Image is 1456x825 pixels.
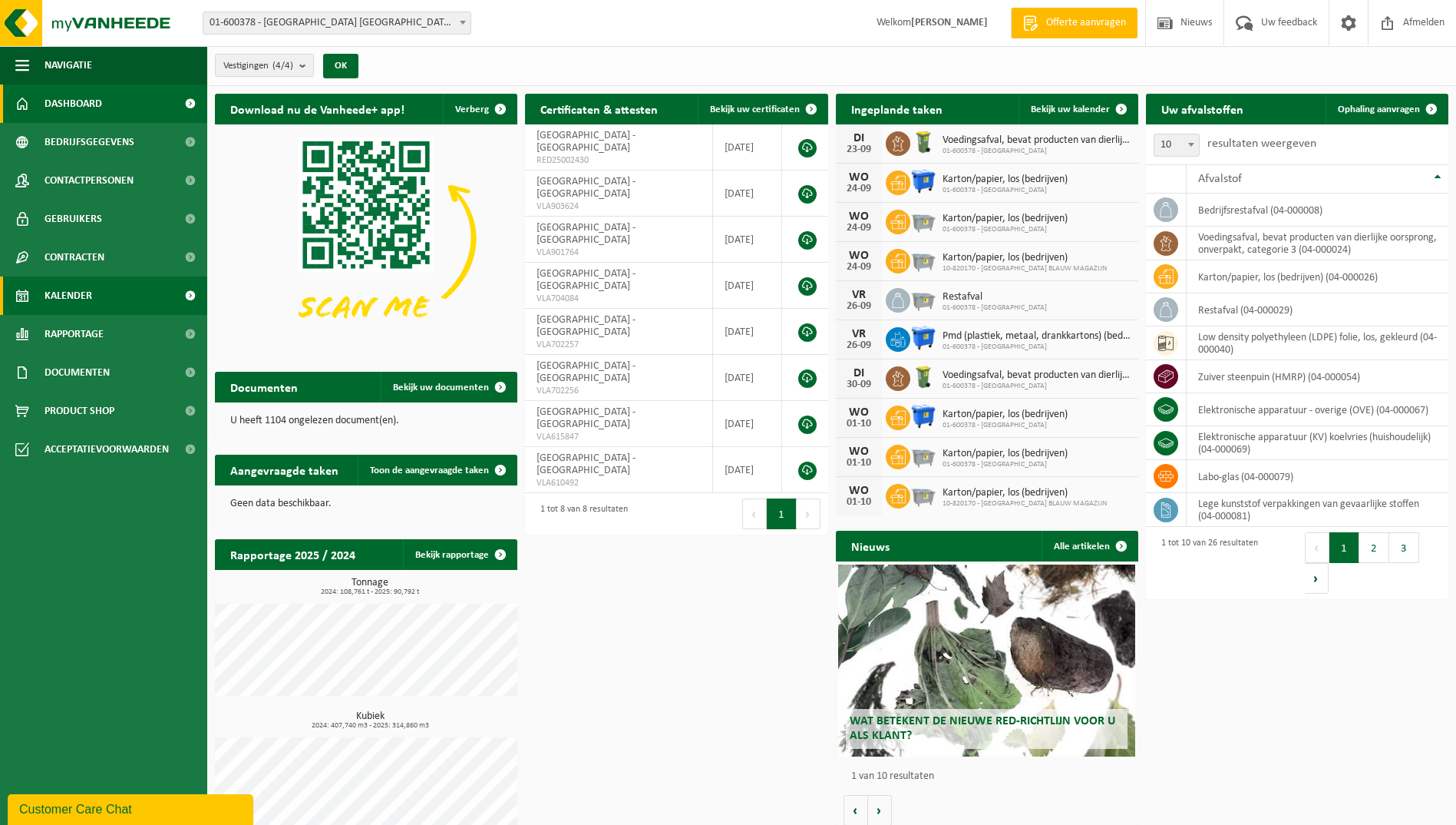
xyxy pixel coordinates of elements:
[943,264,1107,273] span: 10-820170 - [GEOGRAPHIC_DATA] BLAUW MAGAZIJN
[844,379,874,390] div: 30-09
[1187,460,1448,493] td: labo-glas (04-000079)
[943,460,1068,469] span: 01-600378 - [GEOGRAPHIC_DATA]
[537,154,701,167] span: RED25002430
[45,238,104,277] span: Contracten
[533,497,628,531] div: 1 tot 8 van 8 resultaten
[910,207,936,234] img: WB-2500-GAL-GY-01
[1187,194,1448,227] td: bedrijfsrestafval (04-000008)
[45,84,102,123] span: Dashboard
[910,247,936,273] img: WB-2500-GAL-GY-01
[844,289,874,301] div: VR
[713,309,782,355] td: [DATE]
[1305,563,1329,594] button: Next
[943,448,1068,460] span: Karton/papier, los (bedrijven)
[45,430,169,469] span: Acceptatievoorwaarden
[1338,104,1420,114] span: Ophaling aanvragen
[230,416,502,426] p: U heeft 1104 ongelezen document(en).
[943,343,1131,352] span: 01-600378 - [GEOGRAPHIC_DATA]
[223,711,517,730] h3: Kubiek
[537,176,636,200] span: [GEOGRAPHIC_DATA] - [GEOGRAPHIC_DATA]
[943,225,1068,234] span: 01-600378 - [GEOGRAPHIC_DATA]
[358,455,516,485] a: Toon de aangevraagde taken
[1187,293,1448,326] td: restafval (04-000029)
[537,200,701,213] span: VLA903624
[911,17,988,28] strong: [PERSON_NAME]
[1198,173,1242,185] span: Afvalstof
[943,213,1068,225] span: Karton/papier, los (bedrijven)
[537,477,701,489] span: VLA610492
[844,250,874,262] div: WO
[943,303,1047,313] span: 01-600378 - [GEOGRAPHIC_DATA]
[230,499,502,509] p: Geen data beschikbaar.
[943,421,1068,430] span: 01-600378 - [GEOGRAPHIC_DATA]
[844,458,874,469] div: 01-10
[1187,326,1448,360] td: low density polyethyleen (LDPE) folie, los, gekleurd (04-000040)
[797,499,820,529] button: Next
[943,409,1068,421] span: Karton/papier, los (bedrijven)
[943,134,1131,147] span: Voedingsafval, bevat producten van dierlijke oorsprong, onverpakt, categorie 3
[844,184,874,194] div: 24-09
[1154,134,1199,156] span: 10
[1031,104,1110,114] span: Bekijk uw kalender
[537,268,636,292] span: [GEOGRAPHIC_DATA] - [GEOGRAPHIC_DATA]
[943,147,1131,156] span: 01-600378 - [GEOGRAPHIC_DATA]
[713,171,782,217] td: [DATE]
[844,132,874,144] div: DI
[844,367,874,379] div: DI
[525,94,673,124] h2: Certificaten & attesten
[393,383,489,393] span: Bekijk uw documenten
[742,499,767,529] button: Previous
[910,129,936,155] img: WB-0140-HPE-GN-50
[223,55,293,78] span: Vestigingen
[215,455,354,485] h2: Aangevraagde taken
[537,452,636,476] span: [GEOGRAPHIC_DATA] - [GEOGRAPHIC_DATA]
[844,144,874,155] div: 23-09
[910,403,936,429] img: WB-1100-HPE-BE-01
[713,355,782,401] td: [DATE]
[537,431,701,443] span: VLA615847
[910,168,936,194] img: WB-1100-HPE-BE-01
[203,12,470,34] span: 01-600378 - NOORD NATIE TERMINAL NV - ANTWERPEN
[215,54,314,77] button: Vestigingen(4/4)
[713,217,782,263] td: [DATE]
[381,372,516,403] a: Bekijk uw documenten
[1305,532,1329,563] button: Previous
[45,123,134,161] span: Bedrijfsgegevens
[1011,8,1137,38] a: Offerte aanvragen
[943,330,1131,343] span: Pmd (plastiek, metaal, drankkartons) (bedrijven)
[844,497,874,508] div: 01-10
[943,487,1107,499] span: Karton/papier, los (bedrijven)
[537,247,701,259] span: VLA901764
[910,482,936,508] img: WB-2500-GAL-GY-01
[537,130,636,154] span: [GEOGRAPHIC_DATA] - [GEOGRAPHIC_DATA]
[910,442,936,469] img: WB-2500-GAL-GY-01
[943,291,1047,303] span: Restafval
[1187,393,1448,426] td: elektronische apparatuur - overige (OVE) (04-000067)
[215,539,371,569] h2: Rapportage 2025 / 2024
[223,722,517,730] span: 2024: 407,740 m3 - 2025: 314,860 m3
[844,210,874,223] div: WO
[537,222,636,246] span: [GEOGRAPHIC_DATA] - [GEOGRAPHIC_DATA]
[844,262,874,273] div: 24-09
[45,200,102,238] span: Gebruikers
[943,174,1068,186] span: Karton/papier, los (bedrijven)
[910,364,936,390] img: WB-0140-HPE-GN-50
[710,104,800,114] span: Bekijk uw certificaten
[851,771,1131,782] p: 1 van 10 resultaten
[272,61,293,71] count: (4/4)
[537,314,636,338] span: [GEOGRAPHIC_DATA] - [GEOGRAPHIC_DATA]
[45,392,114,430] span: Product Shop
[1329,532,1359,563] button: 1
[713,124,782,171] td: [DATE]
[943,252,1107,264] span: Karton/papier, los (bedrijven)
[45,46,92,84] span: Navigatie
[203,12,471,35] span: 01-600378 - NOORD NATIE TERMINAL NV - ANTWERPEN
[45,353,110,392] span: Documenten
[838,565,1134,757] a: Wat betekent de nieuwe RED-richtlijn voor u als klant?
[215,372,313,402] h2: Documenten
[537,406,636,430] span: [GEOGRAPHIC_DATA] - [GEOGRAPHIC_DATA]
[713,263,782,309] td: [DATE]
[323,54,358,78] button: OK
[844,419,874,429] div: 01-10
